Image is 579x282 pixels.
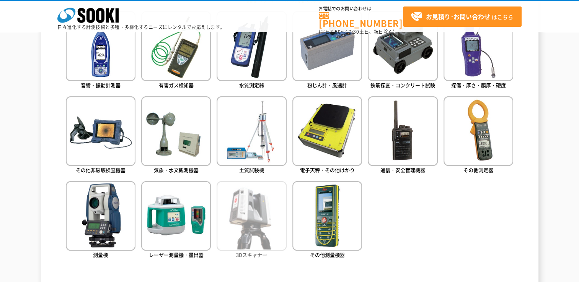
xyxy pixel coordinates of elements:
span: 有害ガス検知器 [159,81,194,89]
span: 通信・安全管理機器 [380,166,425,173]
a: 音響・振動計測器 [66,11,135,90]
a: 探傷・厚さ・膜厚・硬度 [444,11,513,90]
span: 粉じん計・風速計 [307,81,347,89]
span: 気象・水文観測機器 [154,166,199,173]
a: 有害ガス検知器 [141,11,211,90]
img: その他非破壊検査機器 [66,96,135,166]
span: レーザー測量機・墨出器 [149,251,204,258]
img: 土質試験機 [217,96,286,166]
strong: お見積り･お問い合わせ [426,12,490,21]
span: 探傷・厚さ・膜厚・硬度 [451,81,506,89]
img: 有害ガス検知器 [141,11,211,81]
a: 通信・安全管理機器 [368,96,437,175]
span: その他測量機器 [310,251,345,258]
img: その他測量機器 [292,181,362,251]
a: 測量機 [66,181,135,260]
span: 水質測定器 [239,81,264,89]
span: はこちら [411,11,513,23]
img: 測量機 [66,181,135,251]
span: 土質試験機 [239,166,264,173]
a: 土質試験機 [217,96,286,175]
span: 鉄筋探査・コンクリート試験 [370,81,435,89]
a: 水質測定器 [217,11,286,90]
span: 8:50 [330,28,341,35]
span: 音響・振動計測器 [81,81,121,89]
p: 日々進化する計測技術と多種・多様化するニーズにレンタルでお応えします。 [57,25,225,29]
a: 電子天秤・その他はかり [292,96,362,175]
img: 鉄筋探査・コンクリート試験 [368,11,437,81]
img: 気象・水文観測機器 [141,96,211,166]
span: お電話でのお問い合わせは [319,6,403,11]
a: 気象・水文観測機器 [141,96,211,175]
a: [PHONE_NUMBER] [319,12,403,28]
span: 測量機 [93,251,108,258]
span: (平日 ～ 土日、祝日除く) [319,28,395,35]
span: その他非破壊検査機器 [76,166,126,173]
a: レーザー測量機・墨出器 [141,181,211,260]
img: 音響・振動計測器 [66,11,135,81]
span: その他測定器 [463,166,493,173]
span: 17:30 [346,28,359,35]
img: 通信・安全管理機器 [368,96,437,166]
img: 探傷・厚さ・膜厚・硬度 [444,11,513,81]
img: その他測定器 [444,96,513,166]
img: レーザー測量機・墨出器 [141,181,211,251]
img: 粉じん計・風速計 [292,11,362,81]
img: 電子天秤・その他はかり [292,96,362,166]
a: 鉄筋探査・コンクリート試験 [368,11,437,90]
a: お見積り･お問い合わせはこちら [403,6,522,27]
img: 3Dスキャナー [217,181,286,251]
a: その他非破壊検査機器 [66,96,135,175]
a: 粉じん計・風速計 [292,11,362,90]
a: その他測量機器 [292,181,362,260]
img: 水質測定器 [217,11,286,81]
a: 3Dスキャナー [217,181,286,260]
span: 電子天秤・その他はかり [300,166,355,173]
a: その他測定器 [444,96,513,175]
span: 3Dスキャナー [236,251,267,258]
